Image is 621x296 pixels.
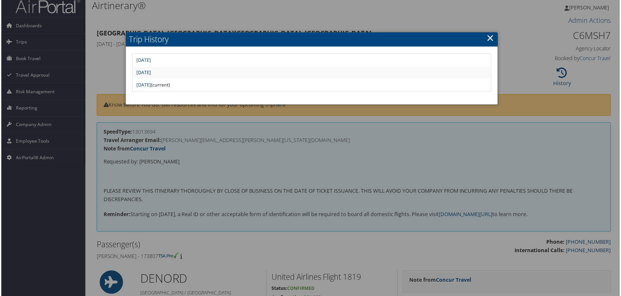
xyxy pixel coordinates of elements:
h2: Trip History [125,32,499,47]
a: [DATE] [136,57,150,63]
a: [DATE] [136,82,150,88]
td: (current) [133,79,491,91]
a: × [488,32,495,45]
a: [DATE] [136,70,150,76]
